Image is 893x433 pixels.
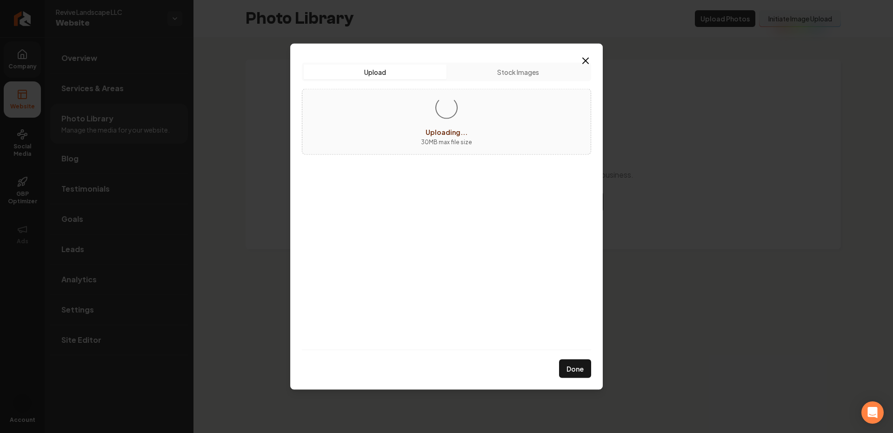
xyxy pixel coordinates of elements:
[421,137,472,147] p: 30 MB max file size
[304,64,446,79] button: Upload
[559,360,591,378] button: Done
[446,64,589,79] button: Stock Images
[432,93,461,122] div: Loading
[413,89,480,154] button: Upload images
[426,127,467,136] span: Uploading...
